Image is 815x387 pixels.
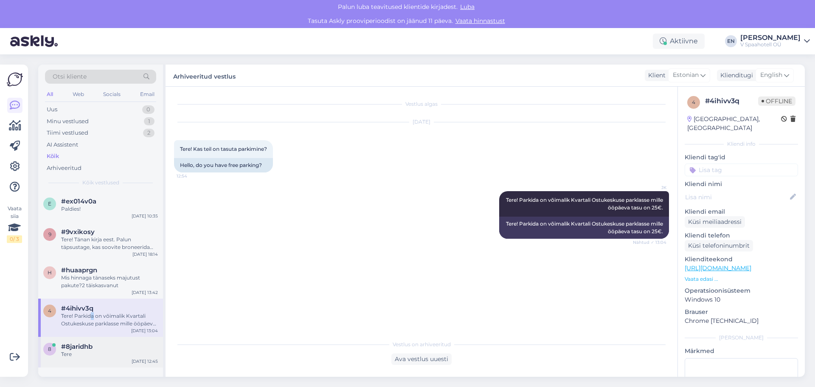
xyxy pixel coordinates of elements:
span: Estonian [673,71,699,80]
span: Kõik vestlused [82,179,119,186]
div: [DATE] 13:04 [131,328,158,334]
span: 4 [692,99,695,105]
div: Tere [61,350,158,358]
span: JK [635,184,666,191]
div: Uus [47,105,57,114]
p: Kliendi email [685,207,798,216]
div: Kõik [47,152,59,161]
div: 0 / 3 [7,235,22,243]
span: h [48,269,52,276]
div: All [45,89,55,100]
span: English [760,71,782,80]
div: EN [725,35,737,47]
span: #8jaridhb [61,343,93,350]
div: Arhiveeritud [47,164,81,172]
div: Paldies! [61,205,158,213]
div: 2 [143,129,155,137]
p: Vaata edasi ... [685,275,798,283]
a: Vaata hinnastust [453,17,508,25]
div: Ava vestlus uuesti [391,353,452,365]
p: Märkmed [685,347,798,356]
a: [PERSON_NAME]V Spaahotell OÜ [740,34,810,48]
div: Klienditugi [717,71,753,80]
div: Aktiivne [653,34,705,49]
span: #4ihivv3q [61,305,93,312]
div: Tere! Parkida on võimalik Kvartali Ostukeskuse parklasse mille ööpäeva tasu on 25€. [61,312,158,328]
label: Arhiveeritud vestlus [173,70,236,81]
span: Otsi kliente [53,72,87,81]
div: [DATE] 12:45 [132,358,158,364]
p: Kliendi nimi [685,180,798,189]
div: [DATE] 18:14 [132,251,158,257]
div: Tiimi vestlused [47,129,88,137]
p: Klienditeekond [685,255,798,264]
div: Küsi meiliaadressi [685,216,745,228]
div: [PERSON_NAME] [685,334,798,342]
div: Tere! Tänan kirja eest. Palun täpsustage, kas soovite broneerida spaakeskuses olevat eraruumi, V ... [61,236,158,251]
p: Operatsioonisüsteem [685,286,798,295]
p: Chrome [TECHNICAL_ID] [685,316,798,325]
div: AI Assistent [47,141,78,149]
p: Brauser [685,308,798,316]
span: e [48,201,51,207]
div: [DATE] 13:42 [132,289,158,296]
span: Tere! Kas teil on tasuta parkimine? [180,146,267,152]
span: #huaaprgn [61,266,97,274]
div: Minu vestlused [47,117,89,126]
p: Windows 10 [685,295,798,304]
p: Kliendi telefon [685,231,798,240]
span: 8 [48,346,51,352]
span: 9 [48,231,51,237]
span: Tere! Parkida on võimalik Kvartali Ostukeskuse parklasse mille ööpäeva tasu on 25€. [506,197,664,211]
div: Küsi telefoninumbrit [685,240,753,251]
div: Web [71,89,86,100]
span: Vestlus on arhiveeritud [393,341,451,348]
div: 1 [144,117,155,126]
span: 12:54 [177,173,208,179]
div: [DATE] 10:35 [132,213,158,219]
div: 0 [142,105,155,114]
span: Nähtud ✓ 13:04 [633,239,666,246]
div: [PERSON_NAME] [740,34,801,41]
div: Mis hinnaga tänaseks majutust pakute?2 täiskasvanut [61,274,158,289]
input: Lisa tag [685,164,798,176]
span: #ex014v0a [61,198,96,205]
span: #9vxikosy [61,228,95,236]
span: Luba [458,3,477,11]
p: Kliendi tag'id [685,153,798,162]
div: Tere! Parkida on võimalik Kvartali Ostukeskuse parklasse mille ööpäeva tasu on 25€. [499,217,669,239]
div: Vestlus algas [174,100,669,108]
div: Kliendi info [685,140,798,148]
div: [GEOGRAPHIC_DATA], [GEOGRAPHIC_DATA] [687,115,781,133]
div: Klient [645,71,666,80]
div: V Spaahotell OÜ [740,41,801,48]
div: Email [138,89,156,100]
a: [URL][DOMAIN_NAME] [685,264,751,272]
div: [DATE] [174,118,669,126]
div: Socials [101,89,122,100]
img: Askly Logo [7,71,23,88]
span: Offline [758,96,795,106]
div: Hello, do you have free parking? [174,158,273,172]
div: # 4ihivv3q [705,96,758,106]
span: 4 [48,308,51,314]
input: Lisa nimi [685,192,788,202]
div: Vaata siia [7,205,22,243]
